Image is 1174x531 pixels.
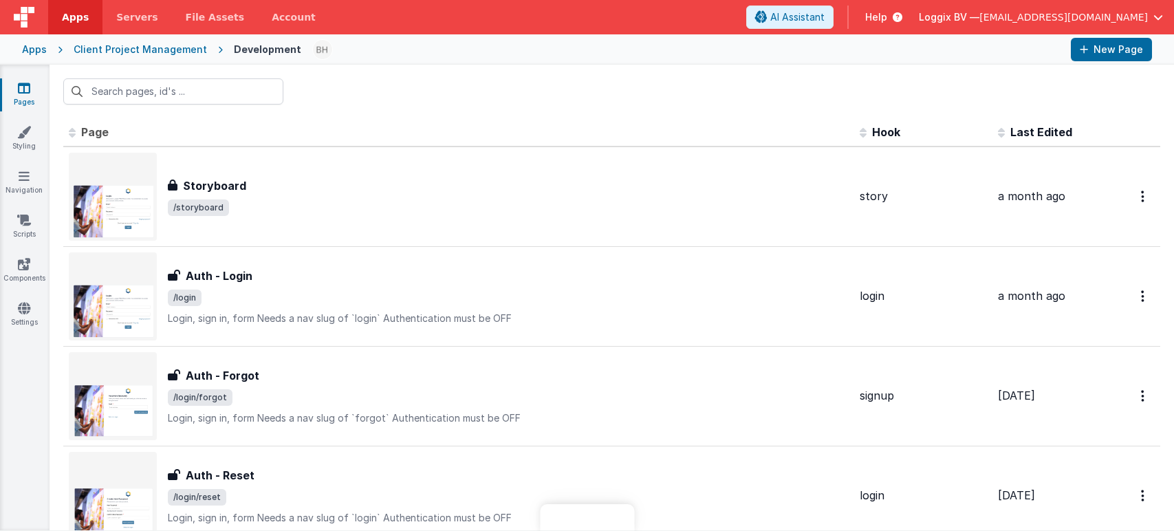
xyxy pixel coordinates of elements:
[313,40,332,59] img: 3ad3aa5857d352abba5aafafe73d6257
[1133,182,1155,210] button: Options
[168,199,229,216] span: /storyboard
[168,312,849,325] p: Login, sign in, form Needs a nav slug of `login` Authentication must be OFF
[860,188,987,204] div: story
[186,10,245,24] span: File Assets
[998,488,1035,502] span: [DATE]
[81,125,109,139] span: Page
[919,10,979,24] span: Loggix BV —
[770,10,825,24] span: AI Assistant
[919,10,1163,24] button: Loggix BV — [EMAIL_ADDRESS][DOMAIN_NAME]
[168,411,849,425] p: Login, sign in, form Needs a nav slug of `forgot` Authentication must be OFF
[860,488,987,503] div: login
[865,10,887,24] span: Help
[979,10,1148,24] span: [EMAIL_ADDRESS][DOMAIN_NAME]
[746,6,834,29] button: AI Assistant
[74,43,207,56] div: Client Project Management
[860,288,987,304] div: login
[168,489,226,506] span: /login/reset
[1071,38,1152,61] button: New Page
[998,389,1035,402] span: [DATE]
[872,125,900,139] span: Hook
[998,289,1065,303] span: a month ago
[1133,382,1155,410] button: Options
[1133,481,1155,510] button: Options
[860,388,987,404] div: signup
[22,43,47,56] div: Apps
[168,389,232,406] span: /login/forgot
[168,290,202,306] span: /login
[998,189,1065,203] span: a month ago
[186,268,252,284] h3: Auth - Login
[186,467,254,484] h3: Auth - Reset
[1133,282,1155,310] button: Options
[63,78,283,105] input: Search pages, id's ...
[234,43,301,56] div: Development
[1010,125,1072,139] span: Last Edited
[62,10,89,24] span: Apps
[183,177,246,194] h3: Storyboard
[168,511,849,525] p: Login, sign in, form Needs a nav slug of `login` Authentication must be OFF
[116,10,157,24] span: Servers
[186,367,259,384] h3: Auth - Forgot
